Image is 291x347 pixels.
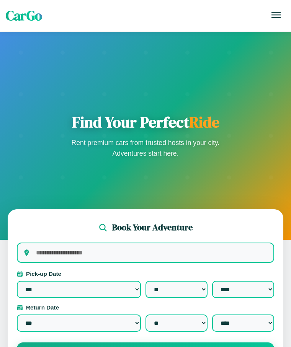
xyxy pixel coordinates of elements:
h2: Book Your Adventure [112,222,193,233]
label: Return Date [17,304,274,311]
span: CarGo [6,7,42,25]
h1: Find Your Perfect [69,113,222,131]
label: Pick-up Date [17,270,274,277]
span: Ride [189,112,219,132]
p: Rent premium cars from trusted hosts in your city. Adventures start here. [69,137,222,159]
